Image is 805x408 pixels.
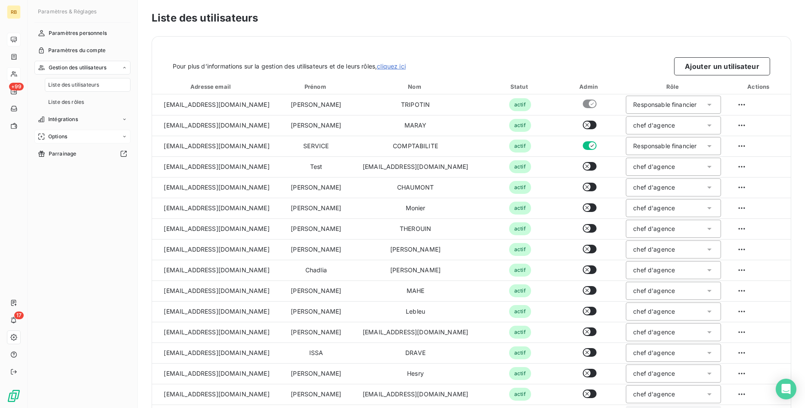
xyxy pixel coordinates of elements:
div: chef d'agence [633,307,675,316]
a: Parrainage [34,147,131,161]
td: COMPTABILITE [351,136,480,156]
div: chef d'agence [633,287,675,295]
td: ISSA [281,343,351,363]
div: chef d'agence [633,369,675,378]
div: Admin [562,82,617,91]
td: Test [281,156,351,177]
h3: Liste des utilisateurs [152,10,791,26]
td: [EMAIL_ADDRESS][DOMAIN_NAME] [152,260,281,280]
td: THEROUIN [351,218,480,239]
td: [PERSON_NAME] [281,280,351,301]
span: Options [48,133,67,140]
span: actif [509,160,531,173]
td: [EMAIL_ADDRESS][DOMAIN_NAME] [351,384,480,405]
span: actif [509,326,531,339]
td: [EMAIL_ADDRESS][DOMAIN_NAME] [152,280,281,301]
div: chef d'agence [633,204,675,212]
div: chef d'agence [633,121,675,130]
td: [EMAIL_ADDRESS][DOMAIN_NAME] [152,343,281,363]
td: [EMAIL_ADDRESS][DOMAIN_NAME] [152,94,281,115]
td: Monier [351,198,480,218]
span: actif [509,181,531,194]
td: [EMAIL_ADDRESS][DOMAIN_NAME] [152,322,281,343]
td: [EMAIL_ADDRESS][DOMAIN_NAME] [152,239,281,260]
td: Lebleu [351,301,480,322]
td: Chadlia [281,260,351,280]
div: chef d'agence [633,183,675,192]
div: chef d'agence [633,245,675,254]
span: +99 [9,83,24,90]
span: Intégrations [48,115,78,123]
td: [PERSON_NAME] [281,384,351,405]
td: [EMAIL_ADDRESS][DOMAIN_NAME] [152,115,281,136]
img: Logo LeanPay [7,389,21,403]
td: [PERSON_NAME] [281,198,351,218]
a: Intégrations [34,112,131,126]
span: actif [509,243,531,256]
a: Liste des rôles [45,95,131,109]
button: Ajouter un utilisateur [674,57,770,75]
td: [EMAIL_ADDRESS][DOMAIN_NAME] [152,198,281,218]
td: [EMAIL_ADDRESS][DOMAIN_NAME] [152,136,281,156]
span: Parrainage [49,150,77,158]
span: actif [509,264,531,277]
td: CHAUMONT [351,177,480,198]
td: [PERSON_NAME] [281,301,351,322]
span: actif [509,346,531,359]
th: Toggle SortBy [152,79,281,94]
a: +99 [7,84,20,98]
td: SERVICE [281,136,351,156]
td: [EMAIL_ADDRESS][DOMAIN_NAME] [152,384,281,405]
td: [EMAIL_ADDRESS][DOMAIN_NAME] [152,177,281,198]
span: actif [509,388,531,401]
a: Gestion des utilisateursListe des utilisateursListe des rôles [34,61,131,109]
a: Liste des utilisateurs [45,78,131,92]
div: Rôle [621,82,726,91]
td: MAHE [351,280,480,301]
span: Gestion des utilisateurs [49,64,107,72]
div: Responsable financier [633,100,696,109]
div: chef d'agence [633,349,675,357]
th: Toggle SortBy [281,79,351,94]
span: actif [509,222,531,235]
span: actif [509,98,531,111]
span: actif [509,119,531,132]
td: [PERSON_NAME] [281,94,351,115]
div: Actions [730,82,789,91]
div: Prénom [283,82,349,91]
span: Paramètres & Réglages [38,8,96,15]
a: Options [34,130,131,143]
td: [PERSON_NAME] [281,177,351,198]
td: [EMAIL_ADDRESS][DOMAIN_NAME] [152,218,281,239]
td: [EMAIL_ADDRESS][DOMAIN_NAME] [351,156,480,177]
div: RB [7,5,21,19]
span: 17 [14,311,24,319]
div: Responsable financier [633,142,696,150]
td: [PERSON_NAME] [281,218,351,239]
span: Pour plus d’informations sur la gestion des utilisateurs et de leurs rôles, [173,62,406,71]
span: Liste des utilisateurs [48,81,99,89]
a: cliquez ici [377,62,406,70]
div: Open Intercom Messenger [776,379,796,399]
td: [PERSON_NAME] [281,363,351,384]
span: Paramètres du compte [48,47,106,54]
div: Nom [352,82,478,91]
a: Paramètres du compte [34,44,131,57]
span: actif [509,202,531,215]
td: DRAVE [351,343,480,363]
td: [EMAIL_ADDRESS][DOMAIN_NAME] [152,156,281,177]
span: actif [509,367,531,380]
td: [PERSON_NAME] [351,260,480,280]
div: chef d'agence [633,162,675,171]
th: Toggle SortBy [480,79,560,94]
td: [EMAIL_ADDRESS][DOMAIN_NAME] [152,363,281,384]
td: [EMAIL_ADDRESS][DOMAIN_NAME] [351,322,480,343]
span: Paramètres personnels [49,29,107,37]
td: MARAY [351,115,480,136]
td: [PERSON_NAME] [281,239,351,260]
div: chef d'agence [633,390,675,399]
div: chef d'agence [633,224,675,233]
span: actif [509,140,531,153]
div: Adresse email [154,82,280,91]
span: actif [509,284,531,297]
